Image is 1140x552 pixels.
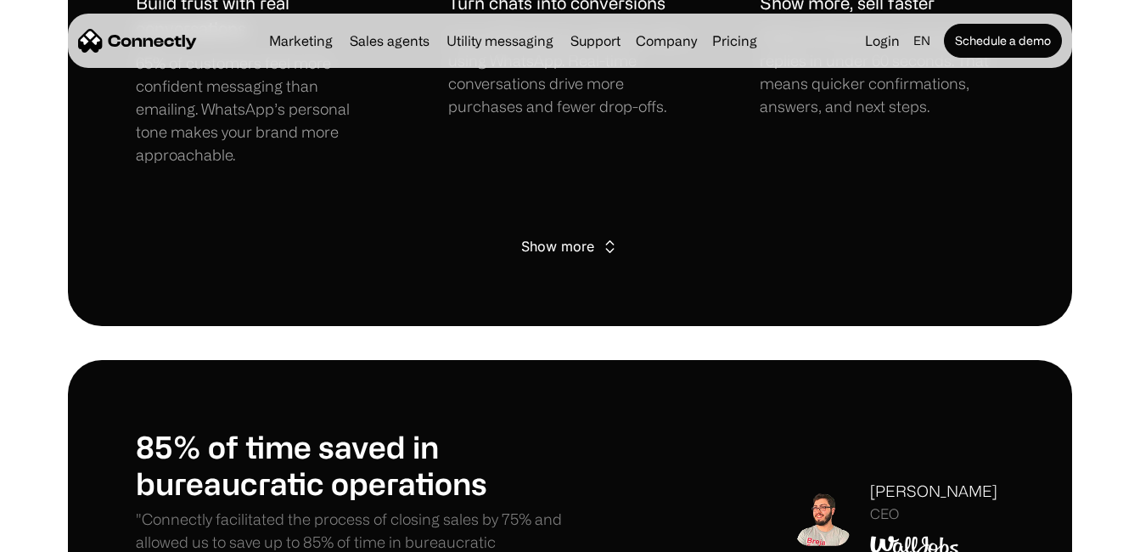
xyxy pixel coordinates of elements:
[944,24,1062,58] a: Schedule a demo
[913,29,930,53] div: en
[136,428,570,501] h1: 85% of time saved in bureaucratic operations
[907,29,941,53] div: en
[34,522,102,546] ul: Language list
[858,29,907,53] a: Login
[631,29,702,53] div: Company
[17,521,102,546] aside: Language selected: English
[136,52,380,166] div: 65% of customers feel more confident messaging than emailing. WhatsApp’s personal tone makes your...
[448,26,693,118] div: Up to 28% lead-to-customer rates using WhatsApp. Real-time conversations drive more purchases and...
[870,480,997,503] div: [PERSON_NAME]
[521,234,594,258] div: Show more
[262,34,340,48] a: Marketing
[636,29,697,53] div: Company
[760,26,1004,118] div: 57.8% of WhatsApp messages get replies in under 60 seconds. That means quicker confirmations, ans...
[870,506,997,522] div: CEO
[440,34,560,48] a: Utility messaging
[564,34,627,48] a: Support
[343,34,436,48] a: Sales agents
[705,34,764,48] a: Pricing
[78,28,197,54] a: home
